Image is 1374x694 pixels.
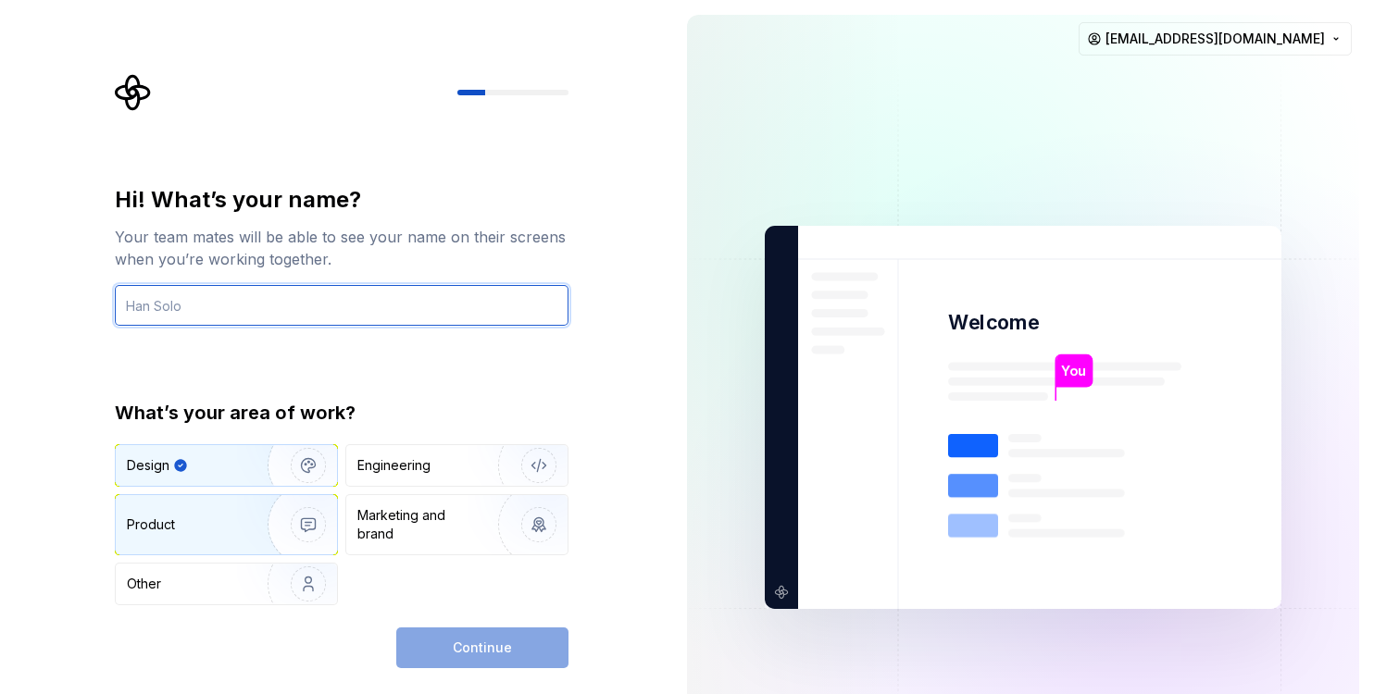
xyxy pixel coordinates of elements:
[115,285,568,326] input: Han Solo
[127,456,169,475] div: Design
[115,74,152,111] svg: Supernova Logo
[127,515,175,534] div: Product
[127,575,161,593] div: Other
[1061,361,1086,381] p: You
[115,226,568,270] div: Your team mates will be able to see your name on their screens when you’re working together.
[115,185,568,215] div: Hi! What’s your name?
[357,456,431,475] div: Engineering
[1105,30,1325,48] span: [EMAIL_ADDRESS][DOMAIN_NAME]
[948,309,1039,336] p: Welcome
[357,506,482,543] div: Marketing and brand
[115,400,568,426] div: What’s your area of work?
[1079,22,1352,56] button: [EMAIL_ADDRESS][DOMAIN_NAME]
